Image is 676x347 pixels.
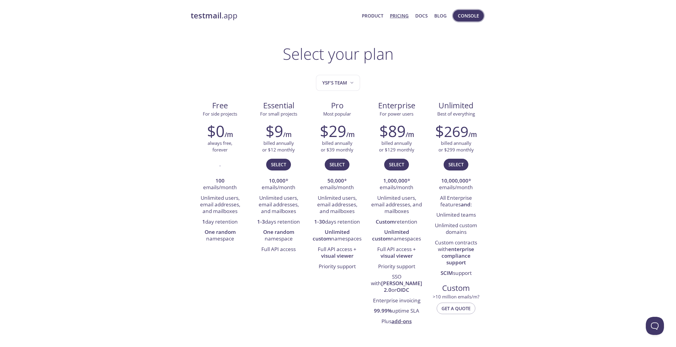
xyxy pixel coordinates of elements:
[434,12,447,20] a: Blog
[390,12,409,20] a: Pricing
[312,262,362,272] li: Priority support
[383,177,407,184] strong: 1,000,000
[432,283,480,293] span: Custom
[191,10,222,21] strong: testmail
[442,304,470,312] span: Get a quote
[225,129,233,140] h6: /m
[313,100,362,111] span: Pro
[203,111,237,117] span: For side projects
[431,193,481,210] li: All Enterprise features :
[379,140,414,153] p: billed annually or $129 monthly
[468,129,477,140] h6: /m
[283,45,394,63] h1: Select your plan
[406,129,414,140] h6: /m
[191,11,357,21] a: testmail.app
[316,75,360,91] button: Ysf's team
[325,159,349,170] button: Select
[195,176,245,193] li: emails/month
[389,161,404,168] span: Select
[346,129,355,140] h6: /m
[444,159,468,170] button: Select
[266,159,291,170] button: Select
[257,218,265,225] strong: 1-3
[202,218,205,225] strong: 1
[314,218,325,225] strong: 1-30
[195,217,245,227] li: day retention
[260,111,297,117] span: For small projects
[263,228,294,235] strong: One random
[437,111,475,117] span: Best of everything
[381,280,422,293] strong: [PERSON_NAME] 2.0
[371,100,422,111] span: Enterprise
[441,177,468,184] strong: 10,000,000
[371,317,422,327] li: Plus
[269,177,285,184] strong: 10,000
[262,140,295,153] p: billed annually or $12 monthly
[431,221,481,238] li: Unlimited custom domains
[442,246,474,266] strong: enterprise compliance support
[320,122,346,140] h2: $29
[381,252,413,259] strong: visual viewer
[438,100,474,111] span: Unlimited
[321,252,353,259] strong: visual viewer
[461,201,470,208] strong: and
[205,228,236,235] strong: One random
[374,307,392,314] strong: 99.99%
[438,140,474,153] p: billed annually or $299 monthly
[437,303,475,314] button: Get a quote
[312,176,362,193] li: * emails/month
[195,227,245,244] li: namespace
[266,122,283,140] h2: $9
[380,111,413,117] span: For power users
[371,296,422,306] li: Enterprise invoicing
[254,244,303,255] li: Full API access
[444,122,468,141] span: 269
[195,193,245,217] li: Unlimited users, email addresses, and mailboxes
[435,122,468,140] h2: $
[431,268,481,279] li: support
[207,122,225,140] h2: $0
[371,244,422,262] li: Full API access +
[371,262,422,272] li: Priority support
[431,238,481,268] li: Custom contracts with
[362,12,383,20] a: Product
[433,294,479,300] span: > 10 million emails/m?
[384,159,409,170] button: Select
[441,269,453,276] strong: SCIM
[431,176,481,193] li: * emails/month
[448,161,464,168] span: Select
[376,218,395,225] strong: Custom
[322,79,355,87] span: Ysf's team
[215,177,225,184] strong: 100
[312,217,362,227] li: days retention
[327,177,344,184] strong: 50,000
[431,210,481,220] li: Unlimited teams
[372,228,409,242] strong: Unlimited custom
[371,217,422,227] li: retention
[371,272,422,296] li: SSO with or
[415,12,428,20] a: Docs
[321,140,353,153] p: billed annually or $39 monthly
[646,317,664,335] iframe: Help Scout Beacon - Open
[254,100,303,111] span: Essential
[453,10,484,21] button: Console
[371,306,422,316] li: uptime SLA
[283,129,292,140] h6: /m
[323,111,351,117] span: Most popular
[254,227,303,244] li: namespace
[397,286,409,293] strong: OIDC
[379,122,406,140] h2: $89
[391,318,412,325] a: add-ons
[312,193,362,217] li: Unlimited users, email addresses, and mailboxes
[254,193,303,217] li: Unlimited users, email addresses, and mailboxes
[330,161,345,168] span: Select
[254,217,303,227] li: days retention
[208,140,232,153] p: always free, forever
[371,227,422,244] li: namespaces
[271,161,286,168] span: Select
[312,244,362,262] li: Full API access +
[254,176,303,193] li: * emails/month
[196,100,244,111] span: Free
[371,193,422,217] li: Unlimited users, email addresses, and mailboxes
[312,227,362,244] li: namespaces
